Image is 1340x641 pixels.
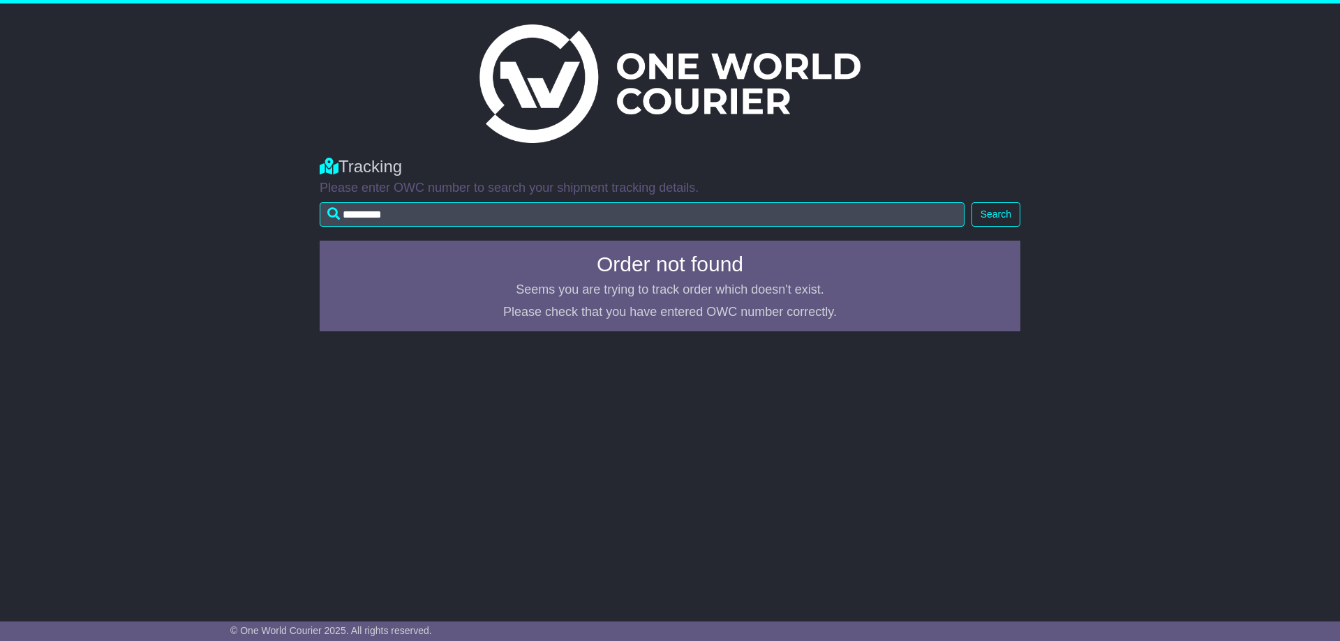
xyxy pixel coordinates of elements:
[320,157,1020,177] div: Tracking
[328,282,1012,298] p: Seems you are trying to track order which doesn't exist.
[971,202,1020,227] button: Search
[230,625,432,636] span: © One World Courier 2025. All rights reserved.
[479,24,861,143] img: Light
[328,305,1012,320] p: Please check that you have entered OWC number correctly.
[328,252,1012,276] h4: Order not found
[320,181,1020,196] p: Please enter OWC number to search your shipment tracking details.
